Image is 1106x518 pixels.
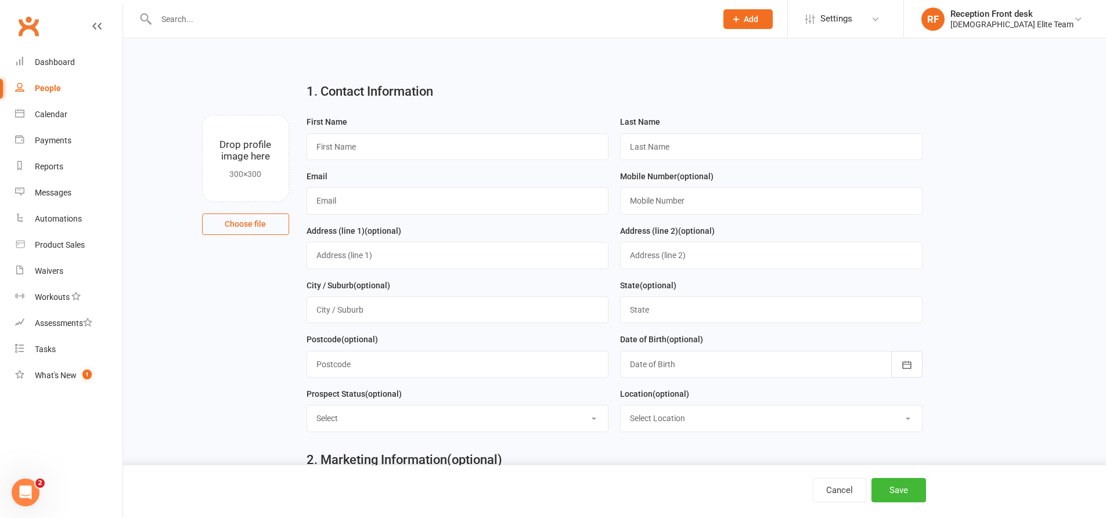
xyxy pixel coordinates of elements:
[35,110,67,119] div: Calendar
[35,162,63,171] div: Reports
[307,115,347,128] label: First Name
[15,154,123,180] a: Reports
[35,214,82,223] div: Automations
[820,6,852,32] span: Settings
[307,187,609,214] input: Email
[15,336,123,363] a: Tasks
[307,333,378,346] label: Postcode
[15,180,123,206] a: Messages
[620,279,676,292] label: State
[35,371,77,380] div: What's New
[35,240,85,249] div: Product Sales
[620,224,715,237] label: Address (line 2)
[307,242,609,269] input: Address (line 1)
[12,479,39,506] iframe: Intercom live chat
[813,478,866,502] button: Cancel
[35,266,63,276] div: Waivers
[620,187,923,214] input: Mobile Number
[871,478,926,502] button: Save
[950,9,1073,19] div: Reception Front desk
[15,102,123,128] a: Calendar
[82,370,92,379] span: 1
[15,258,123,284] a: Waivers
[620,387,689,400] label: Location
[14,12,43,41] a: Clubworx
[620,296,923,323] input: State
[341,335,378,344] spang: (optional)
[640,281,676,290] spang: (optional)
[35,188,71,197] div: Messages
[35,57,75,67] div: Dashboard
[620,170,714,183] label: Mobile Number
[620,115,660,128] label: Last Name
[307,387,402,400] label: Prospect Status
[950,19,1073,30] div: [DEMOGRAPHIC_DATA] Elite Team
[365,389,402,399] spang: (optional)
[307,296,609,323] input: City / Suburb
[35,479,45,488] span: 2
[307,279,390,292] label: City / Suburb
[35,318,92,328] div: Assessments
[677,172,714,181] spang: (optional)
[921,8,945,31] div: RF
[307,85,923,99] h2: 1. Contact Information
[15,232,123,258] a: Product Sales
[153,11,708,27] input: Search...
[307,170,327,183] label: Email
[15,128,123,154] a: Payments
[653,389,689,399] spang: (optional)
[307,351,609,378] input: Postcode
[307,453,923,467] h2: 2. Marketing Information
[35,292,70,302] div: Workouts
[620,333,703,346] label: Date of Birth
[202,213,289,234] button: Choose file
[15,363,123,389] a: What's New1
[15,284,123,310] a: Workouts
[447,452,502,467] span: (optional)
[15,49,123,75] a: Dashboard
[307,224,401,237] label: Address (line 1)
[15,75,123,102] a: People
[35,345,56,354] div: Tasks
[15,206,123,232] a: Automations
[35,84,61,93] div: People
[35,136,71,145] div: Payments
[667,335,703,344] spang: (optional)
[365,226,401,236] spang: (optional)
[744,15,758,24] span: Add
[15,310,123,336] a: Assessments
[620,242,923,269] input: Address (line 2)
[354,281,390,290] spang: (optional)
[307,133,609,160] input: First Name
[723,9,773,29] button: Add
[678,226,715,236] spang: (optional)
[620,133,923,160] input: Last Name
